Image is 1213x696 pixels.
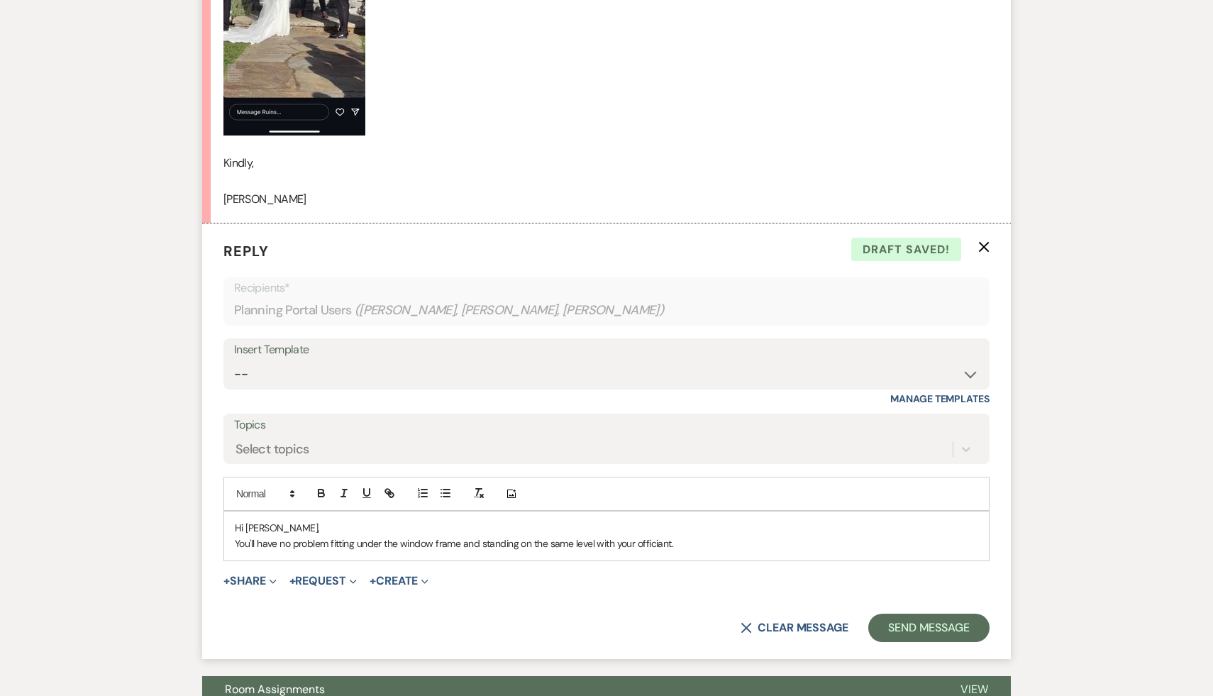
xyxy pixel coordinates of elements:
button: Clear message [741,622,848,634]
button: Share [223,575,277,587]
span: Draft saved! [851,238,961,262]
span: ( [PERSON_NAME], [PERSON_NAME], [PERSON_NAME] ) [355,301,665,320]
span: + [289,575,296,587]
p: Hi [PERSON_NAME], [235,520,978,536]
div: Insert Template [234,340,979,360]
label: Topics [234,415,979,436]
button: Request [289,575,357,587]
span: Reply [223,242,269,260]
p: You'll have no problem fitting under the window frame and standing on the same level with your of... [235,536,978,551]
div: Select topics [236,439,309,458]
p: Kindly, [223,154,990,172]
span: + [370,575,376,587]
button: Send Message [868,614,990,642]
p: Recipients* [234,279,979,297]
a: Manage Templates [890,392,990,405]
span: + [223,575,230,587]
button: Create [370,575,428,587]
p: [PERSON_NAME] [223,190,990,209]
div: Planning Portal Users [234,297,979,324]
